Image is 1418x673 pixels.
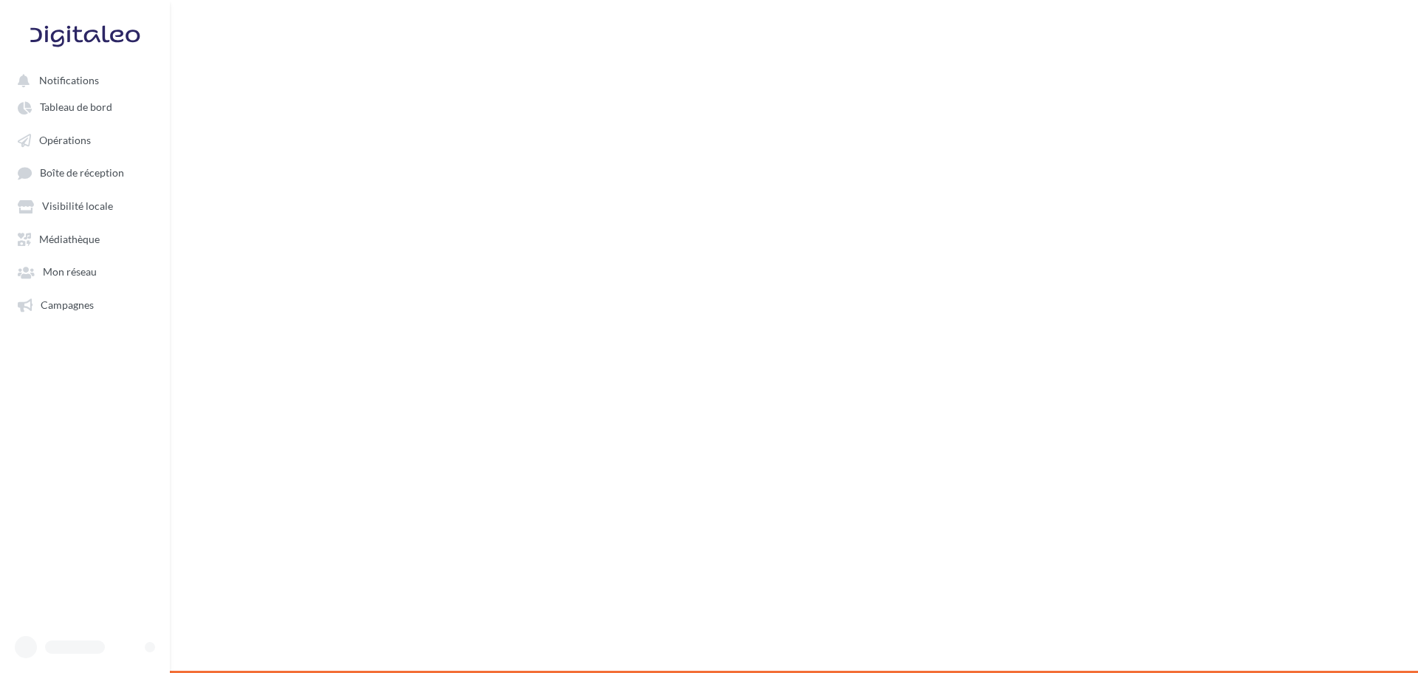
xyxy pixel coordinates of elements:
[39,134,91,146] span: Opérations
[9,93,161,120] a: Tableau de bord
[43,266,97,279] span: Mon réseau
[9,126,161,153] a: Opérations
[9,258,161,284] a: Mon réseau
[39,74,99,86] span: Notifications
[9,192,161,219] a: Visibilité locale
[40,167,124,180] span: Boîte de réception
[41,298,94,311] span: Campagnes
[42,200,113,213] span: Visibilité locale
[40,101,112,114] span: Tableau de bord
[9,159,161,186] a: Boîte de réception
[9,291,161,318] a: Campagnes
[9,225,161,252] a: Médiathèque
[39,233,100,245] span: Médiathèque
